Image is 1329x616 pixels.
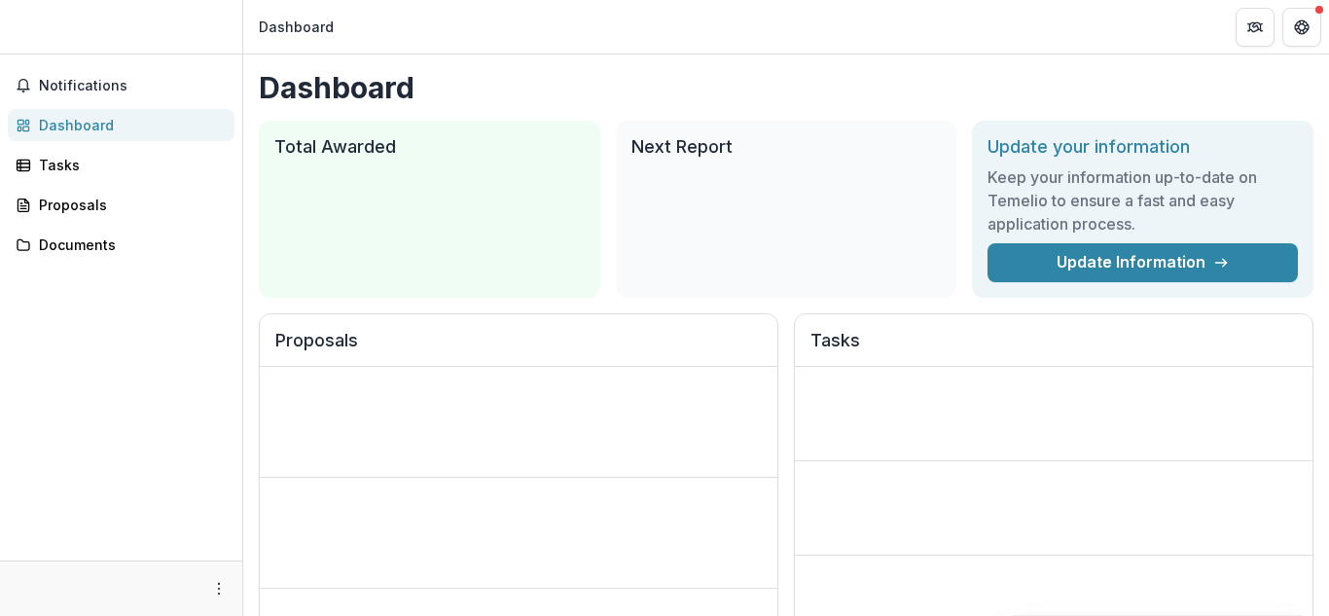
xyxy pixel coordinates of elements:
a: Dashboard [8,109,234,141]
h2: Update your information [988,136,1298,158]
button: More [207,577,231,600]
h2: Total Awarded [274,136,585,158]
h2: Proposals [275,330,762,367]
h1: Dashboard [259,70,1313,105]
div: Proposals [39,195,219,215]
a: Tasks [8,149,234,181]
h2: Next Report [631,136,942,158]
a: Documents [8,229,234,261]
h3: Keep your information up-to-date on Temelio to ensure a fast and easy application process. [988,165,1298,236]
div: Tasks [39,155,219,175]
div: Documents [39,235,219,255]
span: Notifications [39,78,227,94]
div: Dashboard [259,17,334,37]
button: Partners [1236,8,1275,47]
div: Dashboard [39,115,219,135]
h2: Tasks [810,330,1297,367]
a: Update Information [988,243,1298,282]
a: Proposals [8,189,234,221]
button: Get Help [1282,8,1321,47]
nav: breadcrumb [251,13,341,41]
button: Notifications [8,70,234,101]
